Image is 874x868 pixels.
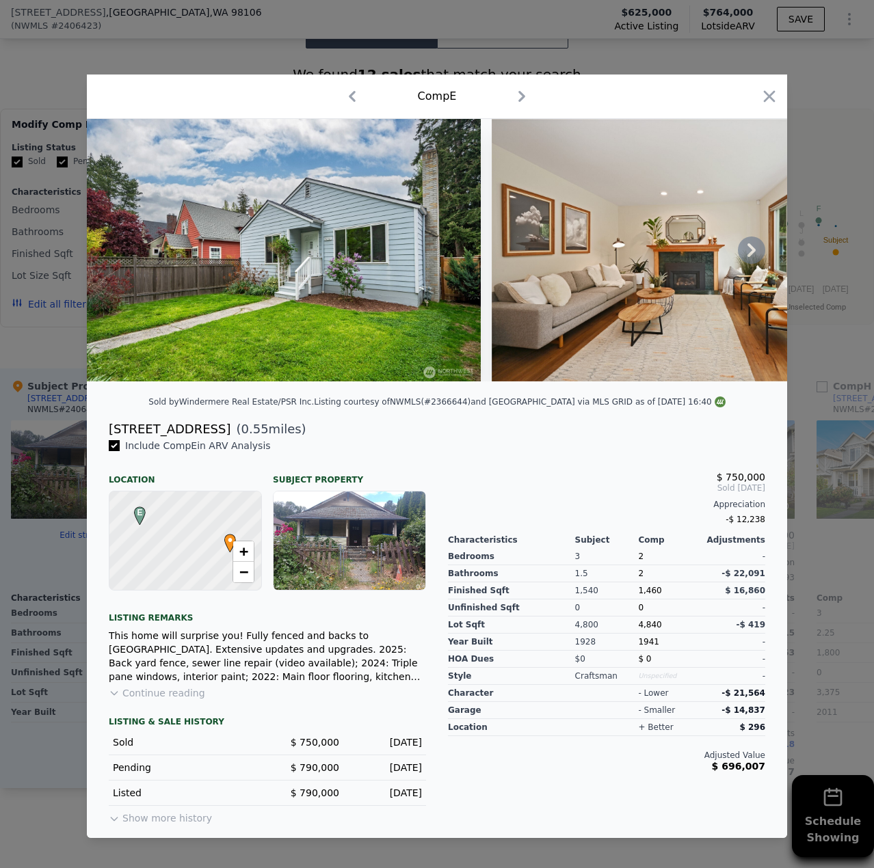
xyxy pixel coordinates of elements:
[721,705,765,715] span: -$ 14,837
[233,541,254,562] a: Zoom in
[230,420,306,439] span: ( miles)
[638,565,702,582] div: 2
[638,586,661,595] span: 1,460
[448,599,575,616] div: Unfinished Sqft
[448,685,575,702] div: character
[109,716,426,730] div: LISTING & SALE HISTORY
[221,530,239,550] span: •
[448,750,765,761] div: Adjusted Value
[448,616,575,634] div: Lot Sqft
[109,601,426,623] div: Listing remarks
[131,506,139,515] div: E
[448,719,575,736] div: location
[575,651,639,668] div: $0
[131,506,149,519] span: E
[314,397,725,407] div: Listing courtesy of NWMLS (#2366644) and [GEOGRAPHIC_DATA] via MLS GRID as of [DATE] 16:40
[448,634,575,651] div: Year Built
[726,515,765,524] span: -$ 12,238
[448,483,765,493] span: Sold [DATE]
[717,472,765,483] span: $ 750,000
[575,534,639,545] div: Subject
[109,629,426,683] div: This home will surprise you! Fully fenced and backs to [GEOGRAPHIC_DATA]. Extensive updates and u...
[721,569,765,578] span: -$ 22,091
[109,686,205,700] button: Continue reading
[120,440,276,451] span: Include Comp E in ARV Analysis
[448,702,575,719] div: garage
[575,599,639,616] div: 0
[418,88,457,105] div: Comp E
[638,634,702,651] div: 1941
[638,722,673,733] div: + better
[739,722,765,732] span: $ 296
[241,422,269,436] span: 0.55
[113,761,256,774] div: Pending
[350,735,422,749] div: [DATE]
[736,620,765,629] span: -$ 419
[87,119,481,381] img: Property Img
[113,735,256,749] div: Sold
[448,565,575,582] div: Bathrooms
[109,420,230,439] div: [STREET_ADDRESS]
[638,552,644,561] span: 2
[575,565,639,582] div: 1.5
[273,463,426,485] div: Subject Property
[148,397,314,407] div: Sold by Windermere Real Estate/PSR Inc .
[702,634,765,651] div: -
[221,534,229,542] div: •
[239,543,248,560] span: +
[233,562,254,582] a: Zoom out
[448,651,575,668] div: HOA Dues
[702,668,765,685] div: -
[712,761,765,772] span: $ 696,007
[291,762,339,773] span: $ 790,000
[350,761,422,774] div: [DATE]
[715,396,726,407] img: NWMLS Logo
[638,620,661,629] span: 4,840
[638,668,702,685] div: Unspecified
[638,534,702,545] div: Comp
[448,534,575,545] div: Characteristics
[239,563,248,580] span: −
[448,582,575,599] div: Finished Sqft
[448,548,575,565] div: Bedrooms
[638,688,668,699] div: - lower
[638,705,675,716] div: - smaller
[702,651,765,668] div: -
[575,582,639,599] div: 1,540
[702,599,765,616] div: -
[702,534,765,545] div: Adjustments
[638,603,644,612] span: 0
[575,634,639,651] div: 1928
[575,548,639,565] div: 3
[721,688,765,698] span: -$ 21,564
[350,786,422,800] div: [DATE]
[575,668,639,685] div: Craftsman
[448,668,575,685] div: Style
[575,616,639,634] div: 4,800
[448,499,765,510] div: Appreciation
[638,654,651,664] span: $ 0
[725,586,765,595] span: $ 16,860
[113,786,256,800] div: Listed
[291,737,339,748] span: $ 750,000
[109,806,212,825] button: Show more history
[291,787,339,798] span: $ 790,000
[702,548,765,565] div: -
[109,463,262,485] div: Location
